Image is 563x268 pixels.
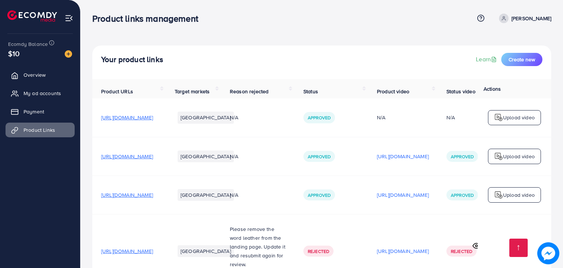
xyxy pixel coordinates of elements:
[65,14,73,22] img: menu
[512,14,551,23] p: [PERSON_NAME]
[451,248,472,254] span: Rejected
[178,151,234,162] li: [GEOGRAPHIC_DATA]
[230,153,238,160] span: N/A
[377,247,429,256] p: [URL][DOMAIN_NAME]
[494,152,503,161] img: logo
[377,88,409,95] span: Product video
[101,88,133,95] span: Product URLs
[178,245,234,257] li: [GEOGRAPHIC_DATA]
[178,112,234,123] li: [GEOGRAPHIC_DATA]
[230,191,238,199] span: N/A
[175,88,210,95] span: Target markets
[7,10,57,22] img: logo
[101,114,153,121] span: [URL][DOMAIN_NAME]
[6,86,75,101] a: My ad accounts
[230,88,268,95] span: Reason rejected
[24,126,55,134] span: Product Links
[537,242,559,264] img: image
[446,114,455,121] div: N/A
[92,13,204,24] h3: Product links management
[303,88,318,95] span: Status
[501,53,542,66] button: Create new
[308,115,331,121] span: Approved
[178,189,234,201] li: [GEOGRAPHIC_DATA]
[308,192,331,198] span: Approved
[65,50,72,58] img: image
[377,191,429,199] p: [URL][DOMAIN_NAME]
[451,192,474,198] span: Approved
[509,56,535,63] span: Create new
[494,191,503,199] img: logo
[377,152,429,161] p: [URL][DOMAIN_NAME]
[496,14,551,23] a: [PERSON_NAME]
[494,113,503,122] img: logo
[6,123,75,137] a: Product Links
[476,55,498,64] a: Learn
[101,191,153,199] span: [URL][DOMAIN_NAME]
[230,114,238,121] span: N/A
[446,88,475,95] span: Status video
[101,153,153,160] span: [URL][DOMAIN_NAME]
[308,248,329,254] span: Rejected
[503,191,535,199] p: Upload video
[484,85,501,93] span: Actions
[101,55,163,64] h4: Your product links
[24,90,61,97] span: My ad accounts
[24,71,46,79] span: Overview
[6,104,75,119] a: Payment
[6,68,75,82] a: Overview
[451,153,474,160] span: Approved
[101,247,153,255] span: [URL][DOMAIN_NAME]
[503,152,535,161] p: Upload video
[24,108,44,115] span: Payment
[503,113,535,122] p: Upload video
[8,48,19,59] span: $10
[377,114,429,121] div: N/A
[308,153,331,160] span: Approved
[8,40,48,48] span: Ecomdy Balance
